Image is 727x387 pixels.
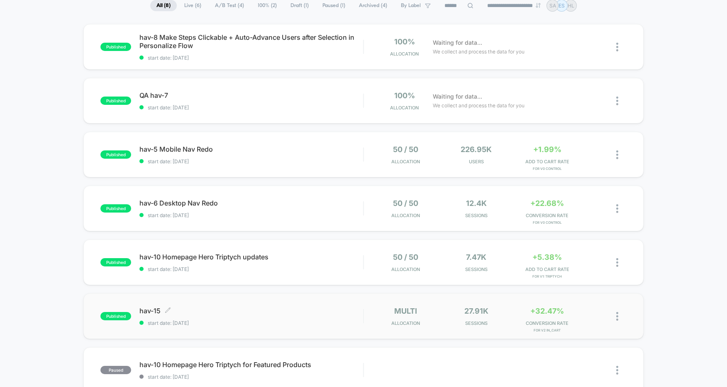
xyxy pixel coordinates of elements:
span: Allocation [390,105,419,111]
span: start date: [DATE] [139,374,363,380]
span: 100% [394,91,415,100]
span: Allocation [391,159,420,164]
span: +22.68% [530,199,564,208]
span: Sessions [443,213,510,218]
span: start date: [DATE] [139,55,363,61]
span: Allocation [391,266,420,272]
p: SA [549,2,556,9]
span: 7.47k [466,253,486,261]
span: QA hav-7 [139,91,363,99]
span: for v0 control [514,220,581,225]
span: hav-15 [139,307,363,315]
span: Allocation [390,51,419,57]
img: close [616,258,618,267]
span: published [100,258,131,266]
span: hav-10 Homepage Hero Triptych for Featured Products [139,360,363,369]
span: ADD TO CART RATE [514,159,581,164]
span: +5.38% [532,253,562,261]
span: Users [443,159,510,164]
span: paused [100,366,131,374]
p: ES [559,2,565,9]
span: hav-10 Homepage Hero Triptych updates [139,253,363,261]
span: hav-5 Mobile Nav Redo [139,145,363,153]
span: published [100,312,131,320]
span: start date: [DATE] [139,266,363,272]
span: Waiting for data... [433,92,482,101]
span: hav-8 Make Steps Clickable + Auto-Advance Users after Selection in Personalize Flow [139,33,363,50]
span: 226.95k [461,145,492,154]
img: close [616,204,618,213]
img: close [616,43,618,51]
span: start date: [DATE] [139,158,363,164]
img: close [616,150,618,159]
span: published [100,97,131,105]
img: end [536,3,541,8]
span: published [100,43,131,51]
span: 27.91k [464,307,488,315]
span: +1.99% [533,145,561,154]
span: for v0 control [514,167,581,171]
span: 100% [394,37,415,46]
span: Waiting for data... [433,38,482,47]
span: We collect and process the data for you [433,48,525,56]
span: CONVERSION RATE [514,213,581,218]
span: 50 / 50 [393,145,418,154]
span: 12.4k [466,199,487,208]
span: 50 / 50 [393,199,418,208]
span: We collect and process the data for you [433,102,525,109]
span: start date: [DATE] [139,320,363,326]
span: ADD TO CART RATE [514,266,581,272]
span: multi [394,307,417,315]
span: Allocation [391,213,420,218]
img: close [616,97,618,105]
span: +32.47% [530,307,564,315]
p: HL [568,2,574,9]
span: Allocation [391,320,420,326]
img: close [616,366,618,375]
img: close [616,312,618,321]
span: start date: [DATE] [139,104,363,111]
span: Sessions [443,266,510,272]
span: By Label [401,2,421,9]
span: hav-6 Desktop Nav Redo [139,199,363,207]
span: 50 / 50 [393,253,418,261]
span: for v2 in_cart [514,328,581,332]
span: CONVERSION RATE [514,320,581,326]
span: for v1: triptych [514,274,581,278]
span: published [100,204,131,213]
span: published [100,150,131,159]
span: start date: [DATE] [139,212,363,218]
span: Sessions [443,320,510,326]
